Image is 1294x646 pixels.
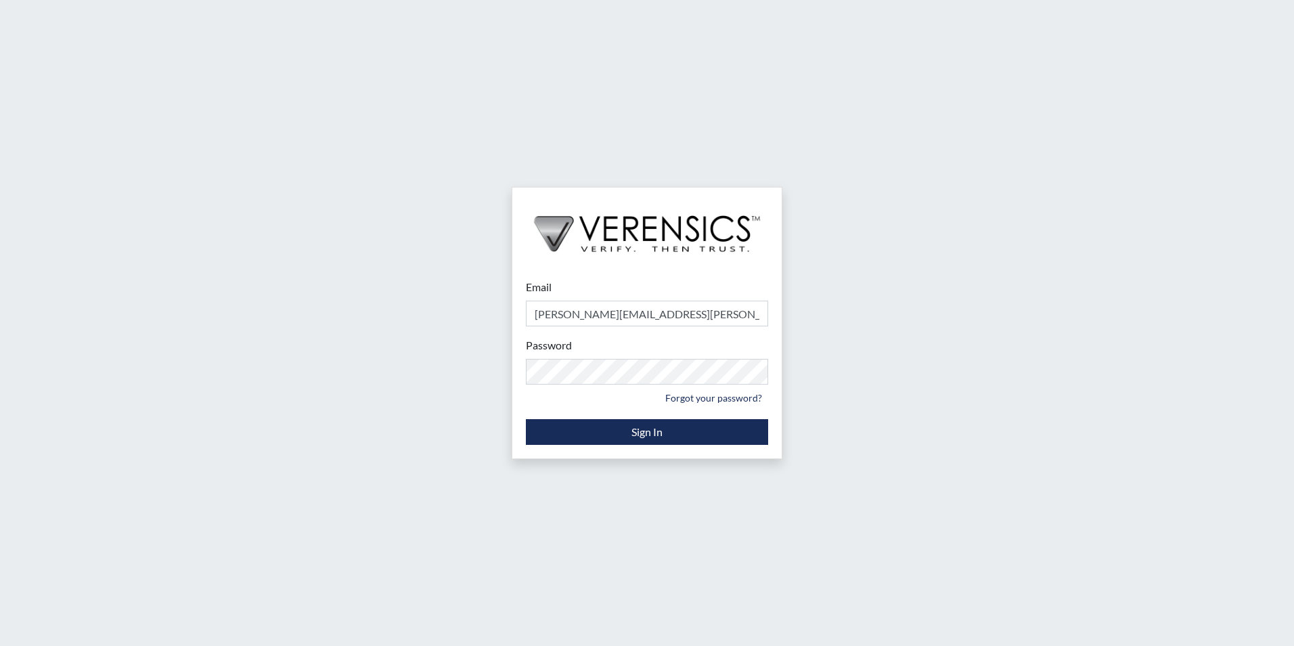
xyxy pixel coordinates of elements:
label: Email [526,279,552,295]
img: logo-wide-black.2aad4157.png [512,188,782,266]
label: Password [526,337,572,353]
button: Sign In [526,419,768,445]
input: Email [526,301,768,326]
a: Forgot your password? [659,387,768,408]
